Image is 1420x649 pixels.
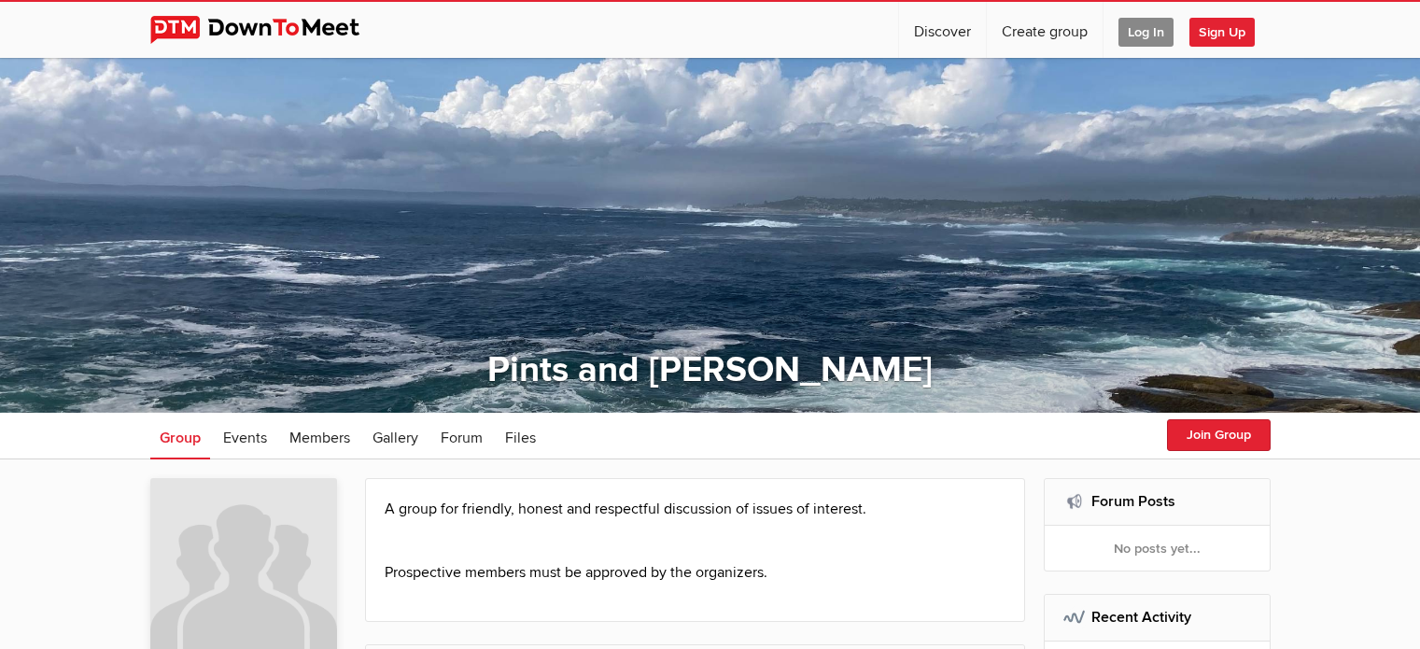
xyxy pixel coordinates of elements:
span: Log In [1118,18,1174,47]
span: Events [223,429,267,447]
a: Members [280,413,359,459]
h2: Recent Activity [1063,595,1251,640]
a: Forum Posts [1091,492,1175,511]
span: Sign Up [1189,18,1255,47]
a: Forum [431,413,492,459]
a: Files [496,413,545,459]
a: Discover [899,2,986,58]
p: Prospective members must be approved by the organizers. [385,561,1006,584]
a: Gallery [363,413,428,459]
a: Create group [987,2,1103,58]
a: Group [150,413,210,459]
span: Gallery [373,429,418,447]
img: DownToMeet [150,16,388,44]
a: Events [214,413,276,459]
a: Log In [1104,2,1188,58]
button: Join Group [1167,419,1271,451]
span: Group [160,429,201,447]
p: A group for friendly, honest and respectful discussion of issues of interest. [385,498,1006,543]
div: No posts yet... [1045,526,1270,571]
span: Forum [441,429,483,447]
span: Files [505,429,536,447]
span: Members [289,429,350,447]
a: Sign Up [1189,2,1270,58]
